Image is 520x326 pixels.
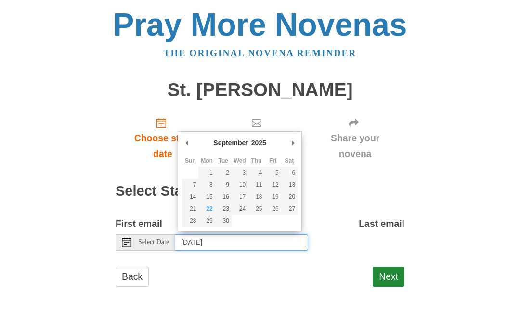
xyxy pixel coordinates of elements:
button: 26 [265,203,281,215]
button: 6 [281,167,298,179]
button: 12 [265,179,281,191]
button: 28 [182,215,198,227]
button: Next Month [288,136,298,150]
button: 30 [215,215,232,227]
abbr: Tuesday [219,157,228,164]
a: Choose start date [116,110,210,167]
button: 25 [248,203,264,215]
button: 22 [198,203,215,215]
input: Use the arrow keys to pick a date [175,234,308,251]
h1: St. [PERSON_NAME] [116,80,404,100]
a: Share your novena [306,110,404,167]
label: Last email [359,216,404,232]
a: Pray More Novenas [113,7,407,42]
button: Previous Month [182,136,192,150]
abbr: Saturday [285,157,294,164]
button: 3 [232,167,248,179]
button: 8 [198,179,215,191]
button: 4 [248,167,264,179]
span: Choose start date [125,130,200,162]
abbr: Sunday [185,157,196,164]
span: Select Date [138,239,169,246]
span: Invite your friends [220,130,296,162]
button: 24 [232,203,248,215]
button: 27 [281,203,298,215]
button: 5 [265,167,281,179]
span: Share your novena [315,130,395,162]
button: 17 [232,191,248,203]
button: 9 [215,179,232,191]
button: 7 [182,179,198,191]
button: 2 [215,167,232,179]
abbr: Thursday [251,157,261,164]
h2: Select Start Date [116,184,404,199]
abbr: Wednesday [234,157,246,164]
button: 20 [281,191,298,203]
a: The original novena reminder [164,48,357,58]
button: 19 [265,191,281,203]
button: 1 [198,167,215,179]
a: Invite your friends [210,110,306,167]
label: First email [116,216,162,232]
button: 13 [281,179,298,191]
abbr: Monday [201,157,213,164]
div: 2025 [250,136,268,150]
button: 15 [198,191,215,203]
div: September [212,136,249,150]
button: 29 [198,215,215,227]
button: Next [373,267,404,287]
button: 23 [215,203,232,215]
button: 16 [215,191,232,203]
abbr: Friday [269,157,276,164]
button: 10 [232,179,248,191]
button: 21 [182,203,198,215]
button: 11 [248,179,264,191]
button: 18 [248,191,264,203]
button: 14 [182,191,198,203]
a: Back [116,267,149,287]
